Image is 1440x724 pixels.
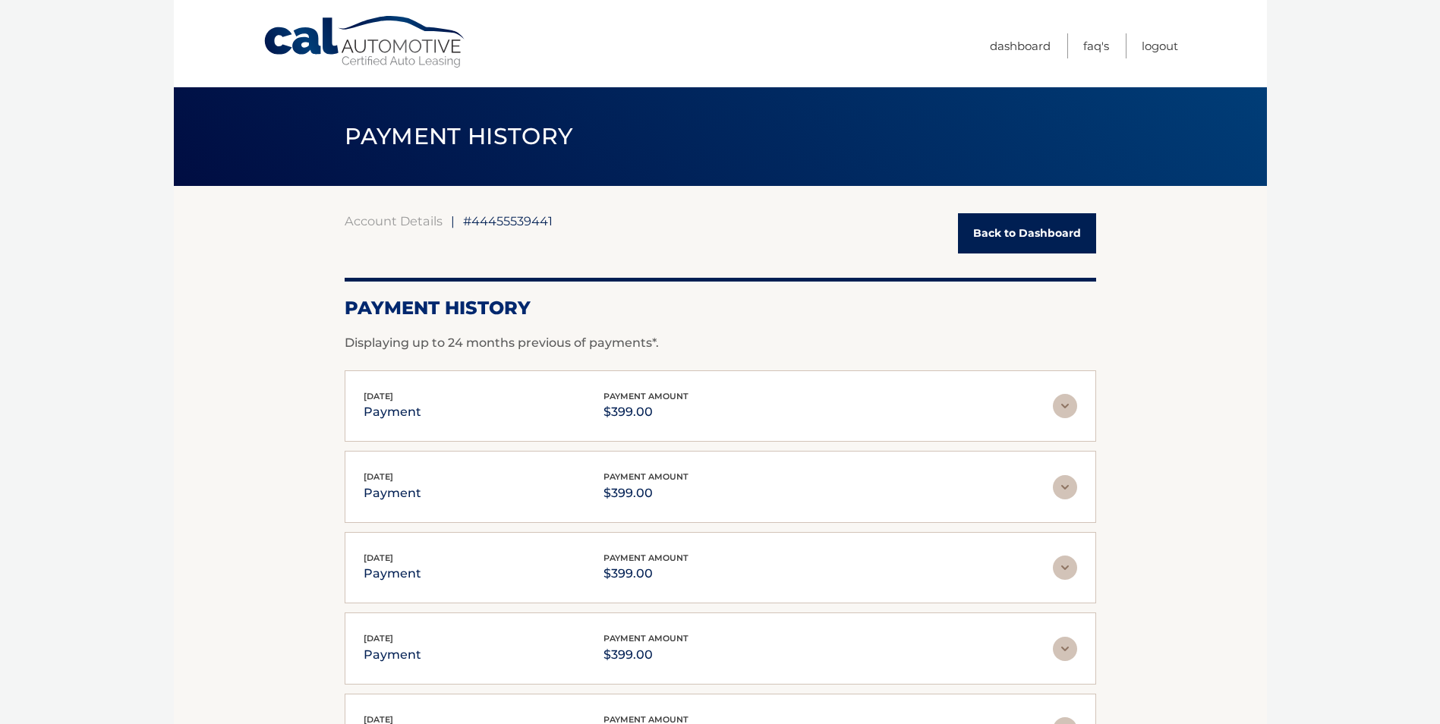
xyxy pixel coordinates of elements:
span: [DATE] [364,633,393,644]
span: [DATE] [364,552,393,563]
img: accordion-rest.svg [1053,394,1077,418]
span: payment amount [603,552,688,563]
span: | [451,213,455,228]
span: [DATE] [364,391,393,401]
a: Back to Dashboard [958,213,1096,253]
img: accordion-rest.svg [1053,556,1077,580]
p: payment [364,644,421,666]
a: FAQ's [1083,33,1109,58]
p: Displaying up to 24 months previous of payments*. [345,334,1096,352]
img: accordion-rest.svg [1053,637,1077,661]
span: payment amount [603,633,688,644]
p: payment [364,483,421,504]
p: $399.00 [603,483,688,504]
p: $399.00 [603,563,688,584]
span: [DATE] [364,471,393,482]
a: Dashboard [990,33,1051,58]
img: accordion-rest.svg [1053,475,1077,499]
span: payment amount [603,471,688,482]
p: $399.00 [603,401,688,423]
a: Logout [1142,33,1178,58]
a: Account Details [345,213,443,228]
p: payment [364,401,421,423]
p: $399.00 [603,644,688,666]
h2: Payment History [345,297,1096,320]
p: payment [364,563,421,584]
span: payment amount [603,391,688,401]
span: PAYMENT HISTORY [345,122,573,150]
a: Cal Automotive [263,15,468,69]
span: #44455539441 [463,213,553,228]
